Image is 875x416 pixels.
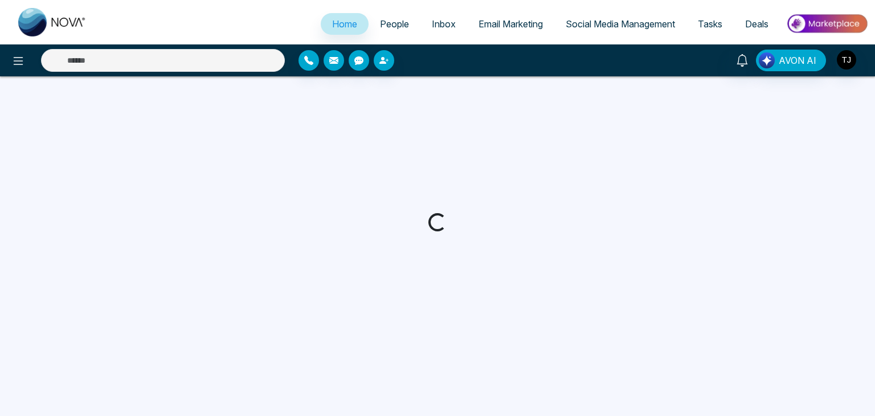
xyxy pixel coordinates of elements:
span: People [380,18,409,30]
a: Tasks [686,13,734,35]
span: Social Media Management [566,18,675,30]
img: Nova CRM Logo [18,8,87,36]
span: Tasks [698,18,722,30]
span: Inbox [432,18,456,30]
a: Inbox [420,13,467,35]
span: Deals [745,18,768,30]
span: Email Marketing [479,18,543,30]
span: AVON AI [779,54,816,67]
a: Deals [734,13,780,35]
img: Market-place.gif [786,11,868,36]
a: Social Media Management [554,13,686,35]
a: Email Marketing [467,13,554,35]
a: People [369,13,420,35]
button: AVON AI [756,50,826,71]
span: Home [332,18,357,30]
img: User Avatar [837,50,856,70]
a: Home [321,13,369,35]
img: Lead Flow [759,52,775,68]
